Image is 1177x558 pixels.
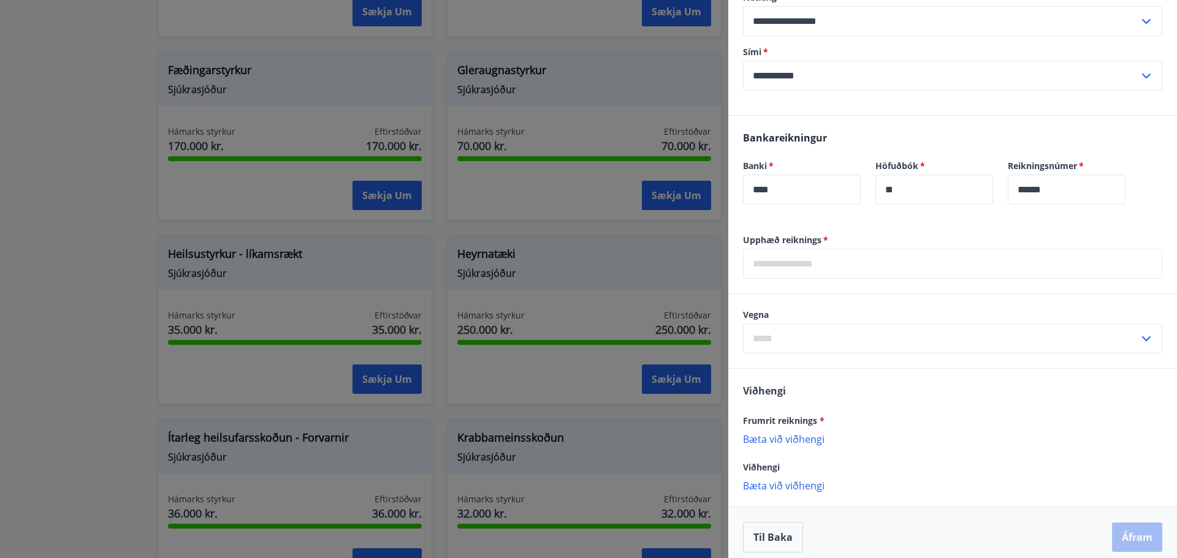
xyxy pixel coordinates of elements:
[743,160,861,172] label: Banki
[743,46,1162,58] label: Sími
[1008,160,1126,172] label: Reikningsnúmer
[743,384,786,398] span: Viðhengi
[743,309,1162,321] label: Vegna
[743,461,780,473] span: Viðhengi
[743,415,825,426] span: Frumrit reiknings
[743,522,803,552] button: Til baka
[743,479,1162,491] p: Bæta við viðhengi
[743,249,1162,279] div: Upphæð reiknings
[743,131,827,145] span: Bankareikningur
[743,234,1162,246] label: Upphæð reiknings
[875,160,993,172] label: Höfuðbók
[743,432,1162,445] p: Bæta við viðhengi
